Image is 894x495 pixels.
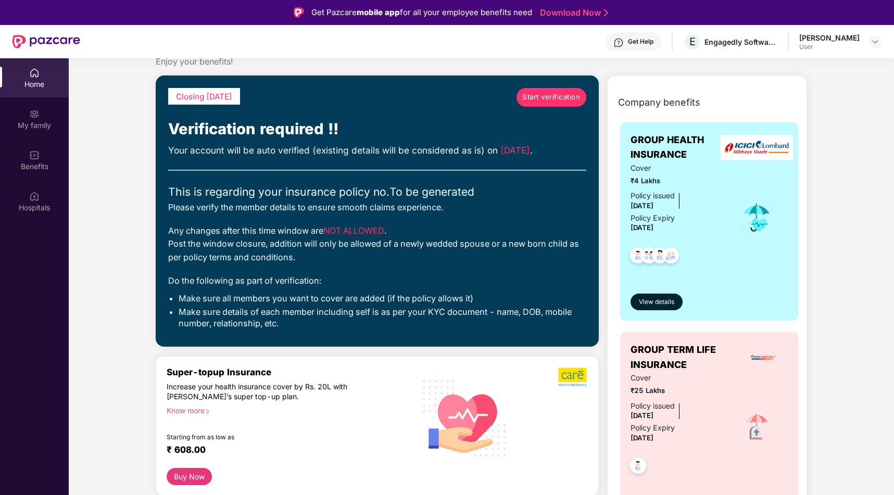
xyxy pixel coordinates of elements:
[740,200,774,235] img: icon
[29,68,40,78] img: svg+xml;base64,PHN2ZyBpZD0iSG9tZSIgeG1sbnM9Imh0dHA6Ly93d3cudzMub3JnLzIwMDAvc3ZnIiB3aWR0aD0iMjAiIG...
[167,382,368,401] div: Increase your health insurance cover by Rs. 20L with [PERSON_NAME]’s super top-up plan.
[631,294,683,310] button: View details
[631,133,725,162] span: GROUP HEALTH INSURANCE
[558,367,588,387] img: b5dec4f62d2307b9de63beb79f102df3.png
[167,433,368,440] div: Starting from as low as
[636,244,662,270] img: svg+xml;base64,PHN2ZyB4bWxucz0iaHR0cDovL3d3dy53My5vcmcvMjAwMC9zdmciIHdpZHRoPSI0OC45MTUiIGhlaWdodD...
[168,201,586,214] div: Please verify the member details to ensure smooth claims experience.
[631,212,675,224] div: Policy Expiry
[639,297,674,307] span: View details
[517,88,586,107] a: Start verification
[625,244,651,270] img: svg+xml;base64,PHN2ZyB4bWxucz0iaHR0cDovL3d3dy53My5vcmcvMjAwMC9zdmciIHdpZHRoPSI0OC45NDMiIGhlaWdodD...
[799,33,860,43] div: [PERSON_NAME]
[689,35,696,48] span: E
[156,56,807,67] div: Enjoy your benefits!
[631,385,725,396] span: ₹25 Lakhs
[631,434,653,442] span: [DATE]
[167,406,406,413] div: Know more
[704,37,777,47] div: Engagedly Software India Private Limited
[631,342,739,372] span: GROUP TERM LIFE INSURANCE
[613,37,624,48] img: svg+xml;base64,PHN2ZyBpZD0iSGVscC0zMngzMiIgeG1sbnM9Imh0dHA6Ly93d3cudzMub3JnLzIwMDAvc3ZnIiB3aWR0aD...
[294,7,304,18] img: Logo
[618,95,700,110] span: Company benefits
[628,37,653,46] div: Get Help
[720,135,793,160] img: insurerLogo
[647,244,673,270] img: svg+xml;base64,PHN2ZyB4bWxucz0iaHR0cDovL3d3dy53My5vcmcvMjAwMC9zdmciIHdpZHRoPSI0OC45NDMiIGhlaWdodD...
[631,400,675,412] div: Policy issued
[799,43,860,51] div: User
[167,468,212,485] button: Buy Now
[738,409,775,446] img: icon
[167,445,402,457] div: ₹ 608.00
[323,225,384,236] span: NOT ALLOWED
[29,109,40,119] img: svg+xml;base64,PHN2ZyB3aWR0aD0iMjAiIGhlaWdodD0iMjAiIHZpZXdCb3g9IjAgMCAyMCAyMCIgZmlsbD0ibm9uZSIgeG...
[168,144,586,158] div: Your account will be auto verified (existing details will be considered as is) on .
[631,201,653,210] span: [DATE]
[540,7,605,18] a: Download Now
[168,117,586,141] div: Verification required !!
[631,223,653,232] span: [DATE]
[12,35,80,48] img: New Pazcare Logo
[176,92,232,101] span: Closing [DATE]
[631,175,725,186] span: ₹4 Lakhs
[311,6,532,19] div: Get Pazcare for all your employee benefits need
[168,224,586,264] div: Any changes after this time window are . Post the window closure, addition will only be allowed o...
[205,409,210,414] span: right
[631,162,725,174] span: Cover
[604,7,608,18] img: Stroke
[168,183,586,200] div: This is regarding your insurance policy no. To be generated
[168,274,586,287] div: Do the following as part of verification:
[750,344,778,372] img: insurerLogo
[522,92,580,103] span: Start verification
[631,422,675,434] div: Policy Expiry
[631,372,725,384] span: Cover
[631,411,653,420] span: [DATE]
[500,145,530,156] span: [DATE]
[29,191,40,201] img: svg+xml;base64,PHN2ZyBpZD0iSG9zcGl0YWxzIiB4bWxucz0iaHR0cDovL3d3dy53My5vcmcvMjAwMC9zdmciIHdpZHRoPS...
[625,454,651,480] img: svg+xml;base64,PHN2ZyB4bWxucz0iaHR0cDovL3d3dy53My5vcmcvMjAwMC9zdmciIHdpZHRoPSI0OC45NDMiIGhlaWdodD...
[167,367,412,377] div: Super-topup Insurance
[415,367,514,468] img: svg+xml;base64,PHN2ZyB4bWxucz0iaHR0cDovL3d3dy53My5vcmcvMjAwMC9zdmciIHhtbG5zOnhsaW5rPSJodHRwOi8vd3...
[179,307,586,329] li: Make sure details of each member including self is as per your KYC document - name, DOB, mobile n...
[658,244,684,270] img: svg+xml;base64,PHN2ZyB4bWxucz0iaHR0cDovL3d3dy53My5vcmcvMjAwMC9zdmciIHdpZHRoPSI0OC45NDMiIGhlaWdodD...
[29,150,40,160] img: svg+xml;base64,PHN2ZyBpZD0iQmVuZWZpdHMiIHhtbG5zPSJodHRwOi8vd3d3LnczLm9yZy8yMDAwL3N2ZyIgd2lkdGg9Ij...
[357,7,400,17] strong: mobile app
[871,37,879,46] img: svg+xml;base64,PHN2ZyBpZD0iRHJvcGRvd24tMzJ4MzIiIHhtbG5zPSJodHRwOi8vd3d3LnczLm9yZy8yMDAwL3N2ZyIgd2...
[179,293,586,304] li: Make sure all members you want to cover are added (if the policy allows it)
[631,190,675,201] div: Policy issued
